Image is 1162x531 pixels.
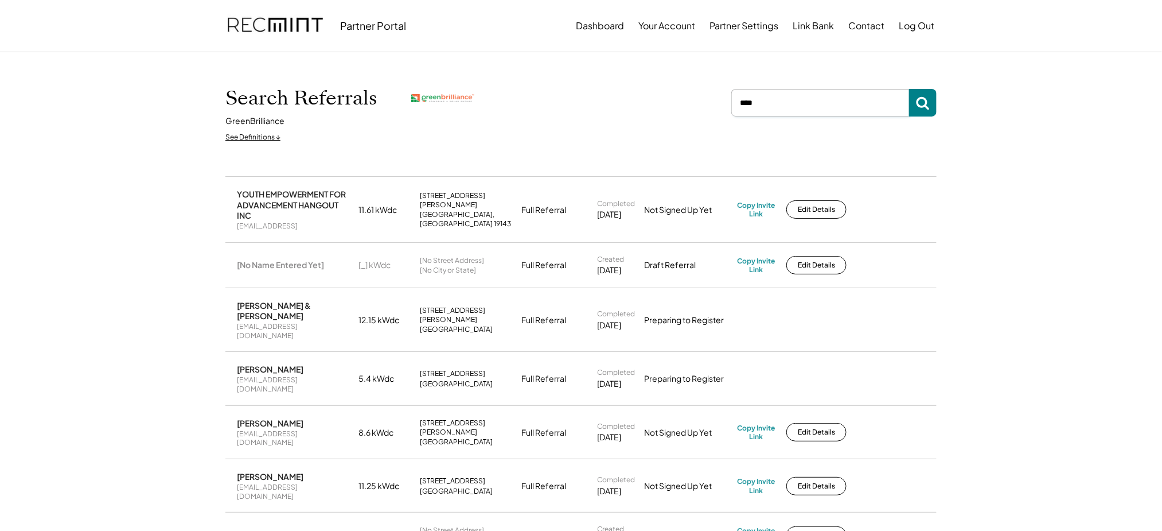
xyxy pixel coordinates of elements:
div: [STREET_ADDRESS] [420,369,485,378]
div: [_] kWdc [358,259,413,271]
img: website_grey.svg [18,30,28,39]
div: Full Referral [521,204,566,216]
div: [STREET_ADDRESS][PERSON_NAME] [420,191,514,209]
div: [No City or State] [420,266,476,275]
button: Dashboard [576,14,624,37]
div: Not Signed Up Yet [644,427,730,439]
div: [DATE] [597,378,621,390]
div: Copy Invite Link [737,257,775,274]
div: [PERSON_NAME] [237,418,303,428]
h1: Search Referrals [225,86,377,110]
div: Preparing to Register [644,315,730,326]
button: Edit Details [786,200,847,219]
div: Copy Invite Link [737,201,775,219]
div: 12.15 kWdc [358,315,413,326]
div: 11.61 kWdc [358,204,413,216]
div: 5.4 kWdc [358,373,413,385]
div: [STREET_ADDRESS] [420,476,485,486]
div: [STREET_ADDRESS][PERSON_NAME] [420,306,514,324]
div: Completed [597,475,635,485]
div: [EMAIL_ADDRESS][DOMAIN_NAME] [237,429,352,447]
div: [PERSON_NAME] [237,471,303,482]
div: [PERSON_NAME] & [PERSON_NAME] [237,300,352,321]
div: [DATE] [597,265,621,276]
div: Keywords by Traffic [127,68,193,75]
img: greenbrilliance.png [411,94,474,103]
div: Copy Invite Link [737,424,775,441]
div: Not Signed Up Yet [644,480,730,492]
button: Edit Details [786,256,847,274]
div: [No Street Address] [420,256,484,265]
div: Copy Invite Link [737,477,775,495]
img: tab_keywords_by_traffic_grey.svg [114,67,123,76]
button: Edit Details [786,477,847,495]
div: Not Signed Up Yet [644,204,730,216]
div: Completed [597,309,635,319]
div: GreenBrilliance [225,115,284,127]
div: See Definitions ↓ [225,133,280,142]
div: Completed [597,368,635,377]
div: YOUTH EMPOWERMENT FOR ADVANCEMENT HANGOUT INC [237,189,352,220]
div: Full Referral [521,480,566,492]
div: v 4.0.25 [32,18,56,28]
div: 8.6 kWdc [358,427,413,439]
div: [No Name Entered Yet] [237,259,324,270]
div: [DATE] [597,320,621,331]
div: Full Referral [521,315,566,326]
div: [DATE] [597,209,621,220]
button: Your Account [638,14,695,37]
div: Full Referral [521,373,566,385]
button: Partner Settings [709,14,778,37]
div: Partner Portal [340,19,406,32]
button: Log Out [899,14,934,37]
div: [EMAIL_ADDRESS] [237,222,298,231]
div: [STREET_ADDRESS][PERSON_NAME] [420,418,514,436]
img: recmint-logotype%403x.png [228,6,323,45]
div: [EMAIL_ADDRESS][DOMAIN_NAME] [237,375,352,393]
div: [DATE] [597,486,621,497]
div: Full Referral [521,427,566,439]
div: Completed [597,199,635,208]
div: [GEOGRAPHIC_DATA], [GEOGRAPHIC_DATA] 19143 [420,210,514,228]
div: Created [597,255,624,264]
button: Edit Details [786,423,847,441]
div: 11.25 kWdc [358,480,413,492]
img: tab_domain_overview_orange.svg [31,67,40,76]
div: Full Referral [521,259,566,271]
div: [GEOGRAPHIC_DATA] [420,325,493,334]
div: Completed [597,422,635,431]
div: Preparing to Register [644,373,730,385]
button: Contact [848,14,884,37]
div: Domain: [DOMAIN_NAME] [30,30,126,39]
img: logo_orange.svg [18,18,28,28]
button: Link Bank [793,14,834,37]
div: [EMAIL_ADDRESS][DOMAIN_NAME] [237,483,352,501]
div: Domain Overview [44,68,103,75]
div: [PERSON_NAME] [237,364,303,374]
div: Draft Referral [644,259,730,271]
div: [GEOGRAPHIC_DATA] [420,437,493,447]
div: [GEOGRAPHIC_DATA] [420,379,493,389]
div: [EMAIL_ADDRESS][DOMAIN_NAME] [237,322,352,340]
div: [GEOGRAPHIC_DATA] [420,487,493,496]
div: [DATE] [597,432,621,443]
